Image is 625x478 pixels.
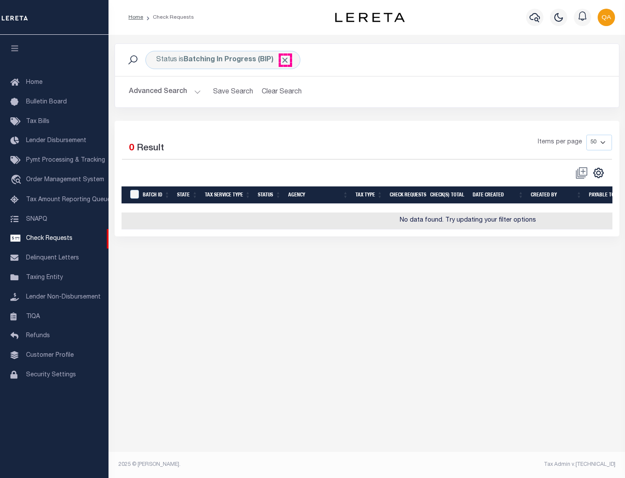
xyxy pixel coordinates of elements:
[26,119,49,125] span: Tax Bills
[280,56,289,65] span: Click to Remove
[112,461,367,468] div: 2025 © [PERSON_NAME].
[527,186,586,204] th: Created By: activate to sort column ascending
[26,216,47,222] span: SNAPQ
[285,186,352,204] th: Agency: activate to sort column ascending
[469,186,527,204] th: Date Created: activate to sort column ascending
[139,186,174,204] th: Batch Id: activate to sort column ascending
[26,197,111,203] span: Tax Amount Reporting Queue
[427,186,469,204] th: Check(s) Total
[598,9,615,26] img: svg+xml;base64,PHN2ZyB4bWxucz0iaHR0cDovL3d3dy53My5vcmcvMjAwMC9zdmciIHBvaW50ZXItZXZlbnRzPSJub25lIi...
[258,83,306,100] button: Clear Search
[26,236,72,242] span: Check Requests
[26,99,67,105] span: Bulletin Board
[254,186,285,204] th: Status: activate to sort column ascending
[26,177,104,183] span: Order Management System
[201,186,254,204] th: Tax Service Type: activate to sort column ascending
[26,138,86,144] span: Lender Disbursement
[26,313,40,319] span: TIQA
[208,83,258,100] button: Save Search
[145,51,300,69] div: Status is
[128,15,143,20] a: Home
[184,56,289,63] b: Batching In Progress (BIP)
[26,80,43,86] span: Home
[10,175,24,186] i: travel_explore
[174,186,201,204] th: State: activate to sort column ascending
[373,461,615,468] div: Tax Admin v.[TECHNICAL_ID]
[143,13,194,21] li: Check Requests
[352,186,386,204] th: Tax Type: activate to sort column ascending
[26,275,63,281] span: Taxing Entity
[538,138,582,147] span: Items per page
[26,333,50,339] span: Refunds
[335,13,405,22] img: logo-dark.svg
[26,255,79,261] span: Delinquent Letters
[26,372,76,378] span: Security Settings
[26,294,101,300] span: Lender Non-Disbursement
[129,83,201,100] button: Advanced Search
[386,186,427,204] th: Check Requests
[137,142,164,156] label: Result
[129,144,134,153] span: 0
[26,157,105,163] span: Pymt Processing & Tracking
[26,352,74,358] span: Customer Profile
